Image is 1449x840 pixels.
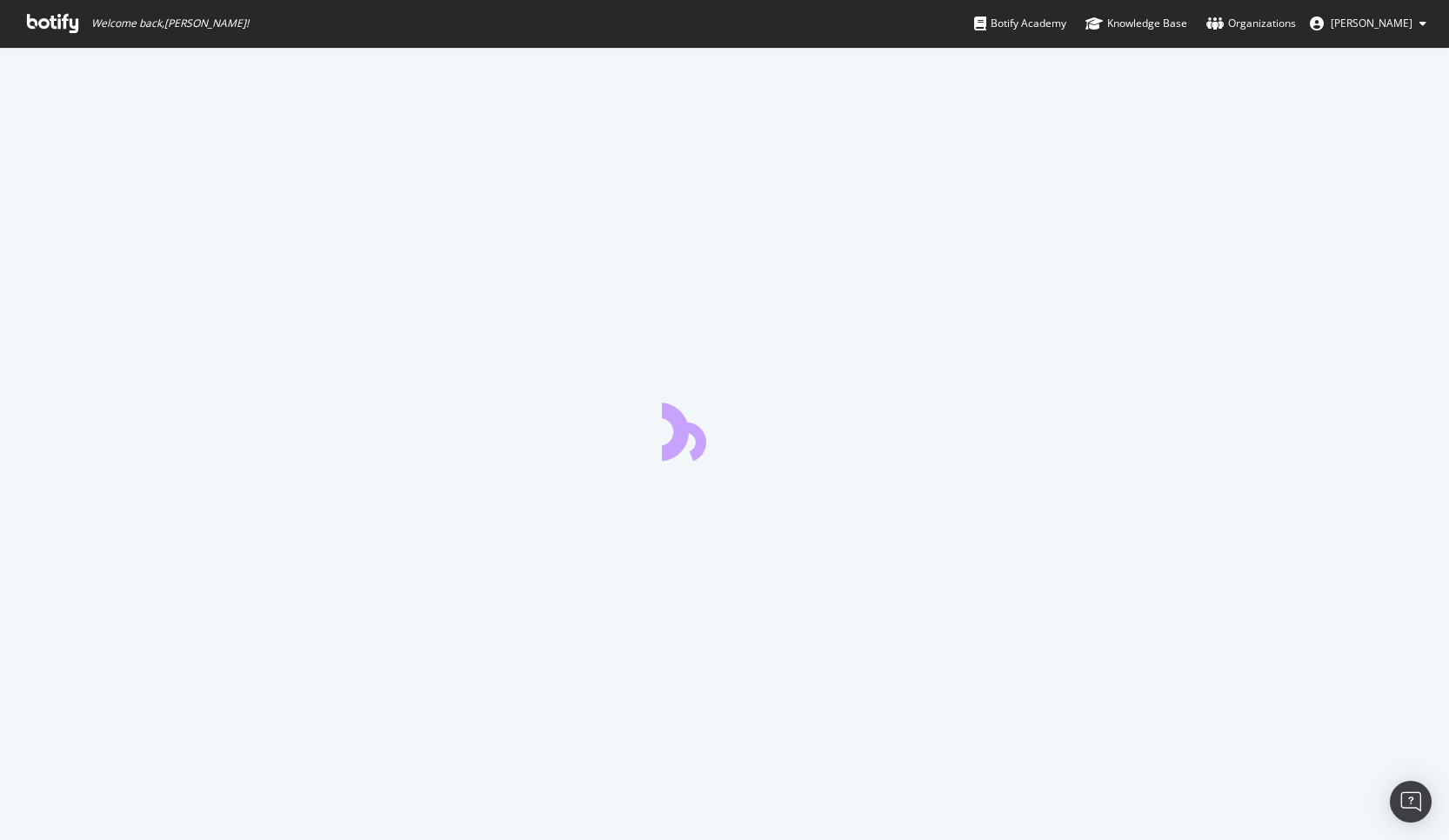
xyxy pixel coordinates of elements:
span: venkat nandipati [1331,16,1412,30]
button: [PERSON_NAME] [1296,10,1440,37]
div: Knowledge Base [1085,15,1187,32]
div: animation [662,398,787,461]
div: Organizations [1206,15,1296,32]
span: Welcome back, [PERSON_NAME] ! [91,17,249,30]
div: Open Intercom Messenger [1390,781,1432,823]
div: Botify Academy [974,15,1066,32]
